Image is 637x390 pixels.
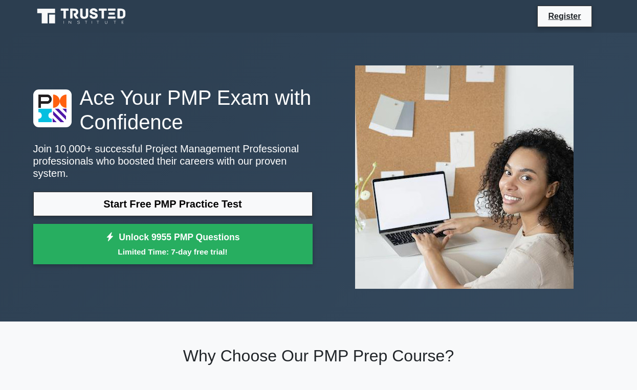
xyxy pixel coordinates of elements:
[33,192,313,216] a: Start Free PMP Practice Test
[33,224,313,265] a: Unlock 9955 PMP QuestionsLimited Time: 7-day free trial!
[33,85,313,134] h1: Ace Your PMP Exam with Confidence
[542,10,587,22] a: Register
[33,143,313,179] p: Join 10,000+ successful Project Management Professional professionals who boosted their careers w...
[33,346,604,365] h2: Why Choose Our PMP Prep Course?
[46,246,300,258] small: Limited Time: 7-day free trial!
